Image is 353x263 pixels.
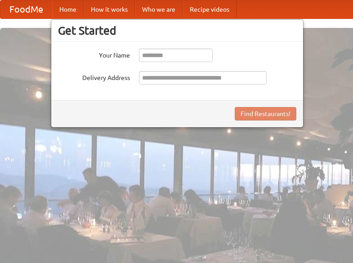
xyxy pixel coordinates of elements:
[183,0,237,18] a: Recipe videos
[84,0,135,18] a: How it works
[0,0,52,18] a: FoodMe
[58,49,130,60] label: Your Name
[58,71,130,82] label: Delivery Address
[135,0,183,18] a: Who we are
[52,0,84,18] a: Home
[58,24,296,37] h3: Get Started
[235,107,296,120] button: Find Restaurants!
